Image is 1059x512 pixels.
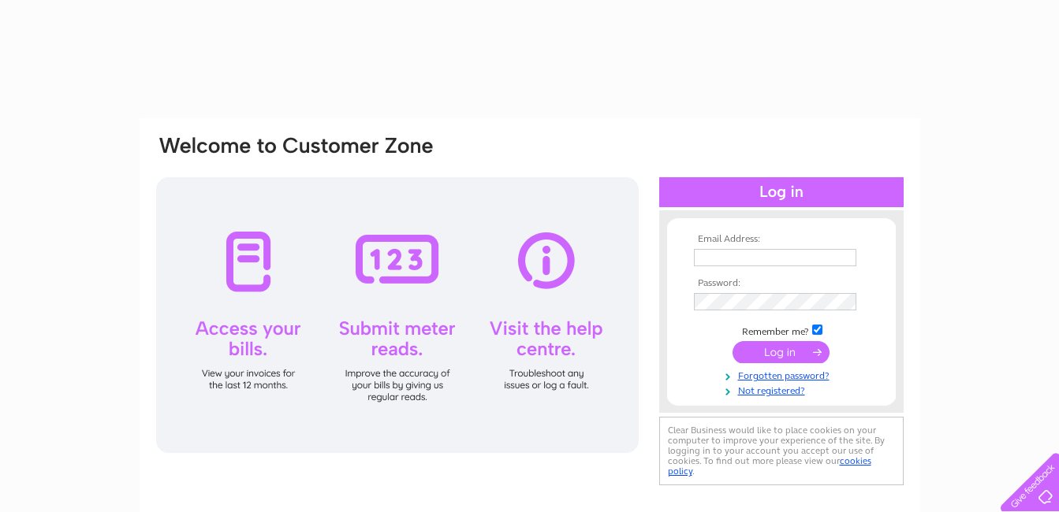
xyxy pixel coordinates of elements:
[733,341,830,363] input: Submit
[694,367,873,382] a: Forgotten password?
[690,278,873,289] th: Password:
[659,417,904,485] div: Clear Business would like to place cookies on your computer to improve your experience of the sit...
[694,382,873,397] a: Not registered?
[668,455,871,477] a: cookies policy
[690,322,873,338] td: Remember me?
[690,234,873,245] th: Email Address:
